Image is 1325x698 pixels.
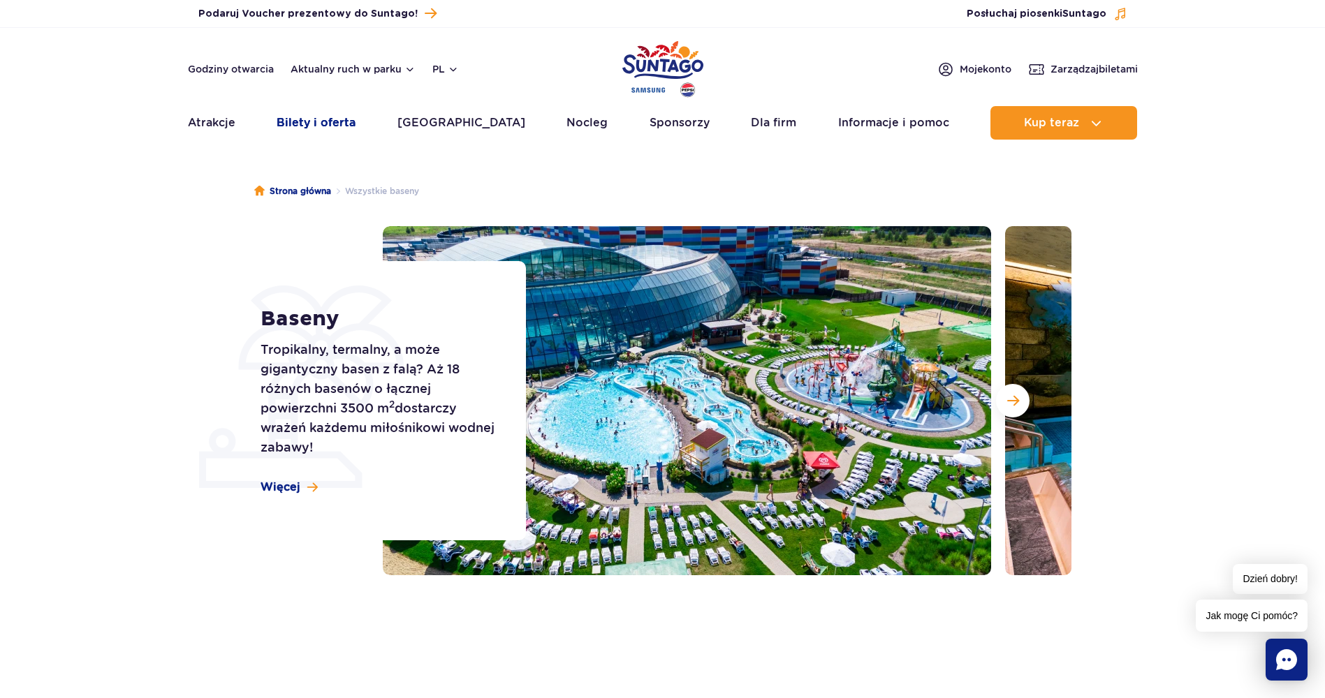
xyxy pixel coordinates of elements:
[1233,564,1308,594] span: Dzień dobry!
[389,399,395,410] sup: 2
[967,7,1106,21] span: Posłuchaj piosenki
[188,106,235,140] a: Atrakcje
[261,480,300,495] span: Więcej
[650,106,710,140] a: Sponsorzy
[967,7,1127,21] button: Posłuchaj piosenkiSuntago
[1051,62,1138,76] span: Zarządzaj biletami
[383,226,991,575] img: Zewnętrzna część Suntago z basenami i zjeżdżalniami, otoczona leżakami i zielenią
[432,62,459,76] button: pl
[397,106,525,140] a: [GEOGRAPHIC_DATA]
[838,106,949,140] a: Informacje i pomoc
[198,4,437,23] a: Podaruj Voucher prezentowy do Suntago!
[261,306,495,332] h1: Baseny
[254,184,331,198] a: Strona główna
[996,384,1030,417] button: Następny slajd
[622,35,703,99] a: Park of Poland
[960,62,1011,76] span: Moje konto
[566,106,608,140] a: Nocleg
[277,106,356,140] a: Bilety i oferta
[331,184,419,198] li: Wszystkie baseny
[1196,600,1308,632] span: Jak mogę Ci pomóc?
[188,62,274,76] a: Godziny otwarcia
[261,480,318,495] a: Więcej
[1028,61,1138,77] a: Zarządzajbiletami
[751,106,796,140] a: Dla firm
[198,7,418,21] span: Podaruj Voucher prezentowy do Suntago!
[261,340,495,457] p: Tropikalny, termalny, a może gigantyczny basen z falą? Aż 18 różnych basenów o łącznej powierzchn...
[1062,9,1106,19] span: Suntago
[990,106,1137,140] button: Kup teraz
[1266,639,1308,681] div: Chat
[291,64,416,75] button: Aktualny ruch w parku
[1024,117,1079,129] span: Kup teraz
[937,61,1011,77] a: Mojekonto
